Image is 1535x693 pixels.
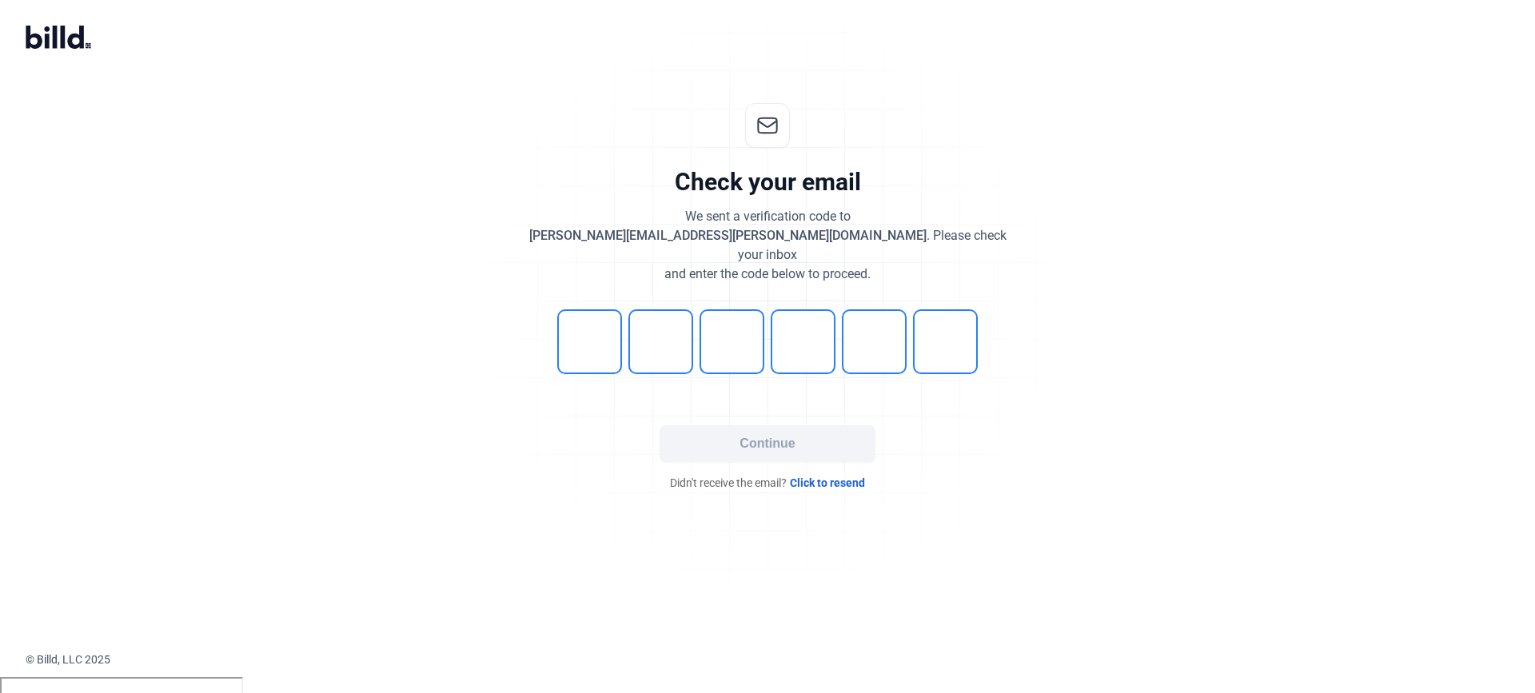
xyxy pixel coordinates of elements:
button: Continue [660,425,875,462]
div: Check your email [675,167,861,197]
span: [PERSON_NAME][EMAIL_ADDRESS][PERSON_NAME][DOMAIN_NAME] [529,228,927,243]
div: © Billd, LLC 2025 [26,651,1535,667]
div: We sent a verification code to . Please check your inbox and enter the code below to proceed. [528,207,1007,284]
span: Click to resend [790,475,865,491]
div: Didn't receive the email? [528,475,1007,491]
